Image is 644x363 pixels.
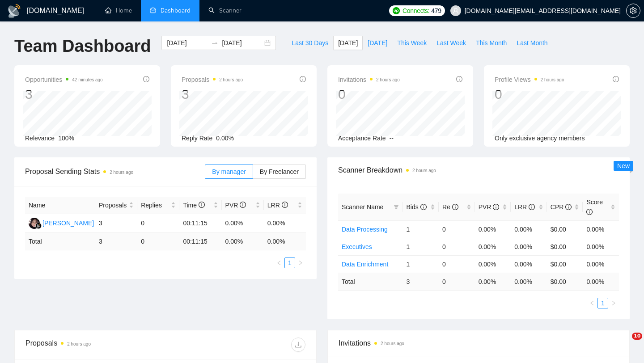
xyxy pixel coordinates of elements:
[274,257,284,268] button: left
[597,298,608,308] li: 1
[72,77,102,82] time: 42 minutes ago
[29,219,94,226] a: N[PERSON_NAME]
[475,255,511,273] td: 0.00%
[287,36,333,50] button: Last 30 Days
[95,214,137,233] td: 3
[35,223,42,229] img: gigradar-bm.png
[295,257,306,268] button: right
[211,39,218,46] span: swap-right
[211,39,218,46] span: to
[583,255,619,273] td: 0.00%
[583,220,619,238] td: 0.00%
[583,238,619,255] td: 0.00%
[338,38,358,48] span: [DATE]
[587,298,597,308] li: Previous Page
[342,226,388,233] a: Data Processing
[626,4,640,18] button: setting
[495,86,564,103] div: 0
[406,203,426,211] span: Bids
[222,214,264,233] td: 0.00%
[338,165,619,176] span: Scanner Breakdown
[99,200,127,210] span: Proposals
[547,238,583,255] td: $0.00
[222,38,263,48] input: End date
[105,7,132,14] a: homeHome
[402,273,439,290] td: 3
[589,300,595,306] span: left
[291,338,305,352] button: download
[225,202,246,209] span: PVR
[150,7,156,13] span: dashboard
[25,86,103,103] div: 3
[141,200,169,210] span: Replies
[627,7,640,14] span: setting
[179,233,221,250] td: 00:11:15
[7,4,21,18] img: logo
[402,255,439,273] td: 1
[25,135,55,142] span: Relevance
[182,74,243,85] span: Proposals
[199,202,205,208] span: info-circle
[333,36,363,50] button: [DATE]
[381,341,404,346] time: 2 hours ago
[587,298,597,308] button: left
[183,202,204,209] span: Time
[282,202,288,208] span: info-circle
[212,168,246,175] span: By manager
[479,203,500,211] span: PVR
[363,36,392,50] button: [DATE]
[402,220,439,238] td: 1
[541,77,564,82] time: 2 hours ago
[439,220,475,238] td: 0
[511,238,547,255] td: 0.00%
[517,38,547,48] span: Last Month
[342,243,372,250] a: Executives
[25,166,205,177] span: Proposal Sending Stats
[264,233,306,250] td: 0.00 %
[511,255,547,273] td: 0.00%
[420,204,427,210] span: info-circle
[547,255,583,273] td: $0.00
[284,257,295,268] li: 1
[222,233,264,250] td: 0.00 %
[611,300,616,306] span: right
[412,168,436,173] time: 2 hours ago
[439,255,475,273] td: 0
[295,257,306,268] li: Next Page
[632,333,642,340] span: 10
[143,76,149,82] span: info-circle
[608,298,619,308] button: right
[25,74,103,85] span: Opportunities
[67,342,91,346] time: 2 hours ago
[511,220,547,238] td: 0.00%
[285,258,295,268] a: 1
[393,7,400,14] img: upwork-logo.png
[137,214,179,233] td: 0
[267,202,288,209] span: LRR
[476,38,507,48] span: This Month
[547,273,583,290] td: $ 0.00
[551,203,572,211] span: CPR
[471,36,512,50] button: This Month
[260,168,299,175] span: By Freelancer
[475,238,511,255] td: 0.00%
[29,218,40,229] img: N
[547,220,583,238] td: $0.00
[586,209,593,215] span: info-circle
[453,8,459,14] span: user
[495,74,564,85] span: Profile Views
[613,76,619,82] span: info-circle
[42,218,94,228] div: [PERSON_NAME]
[402,238,439,255] td: 1
[219,77,243,82] time: 2 hours ago
[565,204,572,210] span: info-circle
[338,74,400,85] span: Invitations
[439,238,475,255] td: 0
[292,341,305,348] span: download
[495,135,585,142] span: Only exclusive agency members
[137,197,179,214] th: Replies
[298,260,303,266] span: right
[475,273,511,290] td: 0.00 %
[376,77,400,82] time: 2 hours ago
[439,273,475,290] td: 0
